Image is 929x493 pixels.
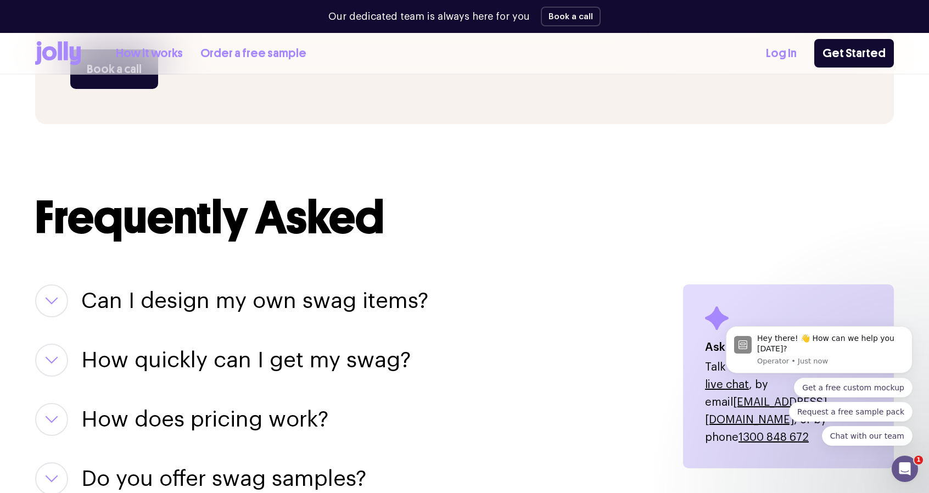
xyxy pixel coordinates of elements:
[81,344,411,377] button: How quickly can I get my swag?
[705,358,872,446] p: Talk to us instead by starting a , by email , or by phone
[705,339,872,356] h4: Ask us something
[200,44,306,63] a: Order a free sample
[81,284,428,317] button: Can I design my own swag items?
[81,403,328,436] button: How does pricing work?
[35,194,894,240] h2: Frequently Asked
[541,7,601,26] button: Book a call
[914,456,923,464] span: 1
[328,9,530,24] p: Our dedicated team is always here for you
[814,39,894,68] a: Get Started
[705,376,749,394] button: live chat
[766,44,797,63] a: Log In
[892,456,918,482] iframe: Intercom live chat
[116,44,183,63] a: How it works
[709,255,929,463] iframe: Intercom notifications message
